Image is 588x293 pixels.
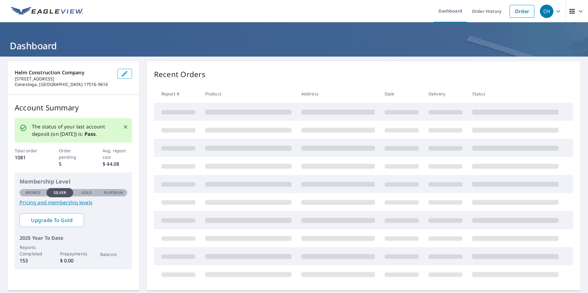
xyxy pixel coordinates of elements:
a: Upgrade To Gold [20,213,84,227]
p: The status of your last account deposit (on [DATE]) is: . [32,123,115,138]
img: EV Logo [11,7,83,16]
p: Recent Orders [154,69,205,80]
a: Pricing and membership levels [20,199,127,206]
a: Order [510,5,534,18]
p: Gold [81,190,92,195]
p: Conestoga, [GEOGRAPHIC_DATA] 17516-9616 [15,82,112,87]
p: Membership Level [20,177,127,186]
p: Helm Construction Company [15,69,112,76]
th: Delivery [424,85,467,103]
p: Avg. report cost [103,147,132,160]
p: 2025 Year To Date [20,234,127,242]
p: Order pending [59,147,88,160]
div: CH [540,5,553,18]
p: [STREET_ADDRESS] [15,76,112,82]
p: Prepayments [60,250,87,257]
p: 1081 [15,154,44,161]
p: Reports Completed [20,244,47,257]
p: Total order [15,147,44,154]
button: Close [122,123,130,131]
p: 5 [59,160,88,168]
span: Upgrade To Gold [24,217,79,224]
h1: Dashboard [7,39,581,52]
p: Platinum [104,190,123,195]
p: $ 44.08 [103,160,132,168]
p: Balance [100,251,127,258]
p: Account Summary [15,102,132,113]
p: Silver [54,190,66,195]
th: Status [467,85,563,103]
th: Product [200,85,296,103]
b: Pass [85,131,96,137]
p: 153 [20,257,47,264]
th: Address [296,85,380,103]
p: $ 0.00 [60,257,87,264]
th: Date [380,85,424,103]
p: Bronze [25,190,41,195]
th: Report # [154,85,200,103]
